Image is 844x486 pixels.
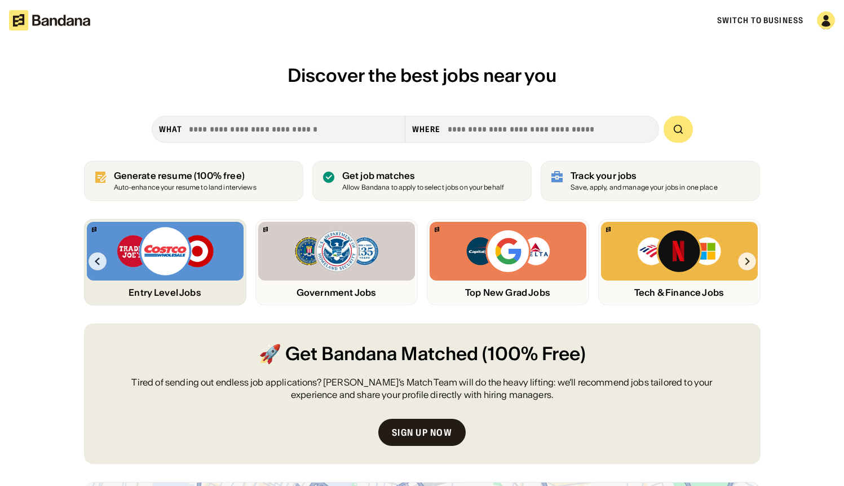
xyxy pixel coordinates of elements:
img: Bandana logo [606,227,611,232]
span: 🚀 Get Bandana Matched [259,341,478,367]
span: (100% Free) [482,341,586,367]
div: Generate resume [114,170,257,181]
div: Entry Level Jobs [87,287,244,298]
div: Get job matches [342,170,504,181]
img: Bank of America, Netflix, Microsoft logos [637,229,722,274]
div: Top New Grad Jobs [430,287,586,298]
img: Bandana logo [92,227,96,232]
img: Bandana logotype [9,10,90,30]
img: Capital One, Google, Delta logos [465,229,551,274]
a: Get job matches Allow Bandana to apply to select jobs on your behalf [312,161,532,201]
img: Bandana logo [435,227,439,232]
img: Right Arrow [738,252,756,270]
img: Bandana logo [263,227,268,232]
a: Track your jobs Save, apply, and manage your jobs in one place [541,161,760,201]
div: Save, apply, and manage your jobs in one place [571,184,718,191]
div: Government Jobs [258,287,415,298]
a: Generate resume (100% free)Auto-enhance your resume to land interviews [84,161,303,201]
div: Tired of sending out endless job applications? [PERSON_NAME]’s Match Team will do the heavy lifti... [111,376,733,401]
a: Switch to Business [717,15,803,25]
img: Trader Joe’s, Costco, Target logos [116,225,214,277]
a: Bandana logoTrader Joe’s, Costco, Target logosEntry Level Jobs [84,219,246,305]
div: Where [412,124,441,134]
div: Tech & Finance Jobs [601,287,758,298]
a: Bandana logoBank of America, Netflix, Microsoft logosTech & Finance Jobs [598,219,761,305]
span: Discover the best jobs near you [288,64,556,87]
span: (100% free) [194,170,245,181]
div: what [159,124,182,134]
div: Allow Bandana to apply to select jobs on your behalf [342,184,504,191]
a: Sign up now [378,419,466,446]
a: Bandana logoCapital One, Google, Delta logosTop New Grad Jobs [427,219,589,305]
img: FBI, DHS, MWRD logos [294,229,379,274]
div: Track your jobs [571,170,718,181]
div: Auto-enhance your resume to land interviews [114,184,257,191]
img: Left Arrow [89,252,107,270]
div: Sign up now [392,428,452,437]
a: Bandana logoFBI, DHS, MWRD logosGovernment Jobs [255,219,418,305]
